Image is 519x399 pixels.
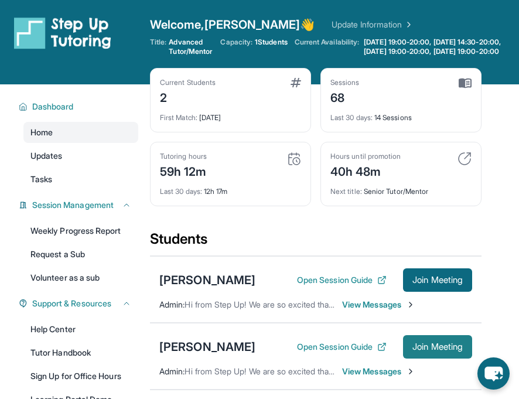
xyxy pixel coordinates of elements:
span: [DATE] 19:00-20:00, [DATE] 14:30-20:00, [DATE] 19:00-20:00, [DATE] 19:00-20:00 [364,37,517,56]
span: Home [30,127,53,138]
div: Hours until promotion [330,152,401,161]
img: Chevron-Right [406,367,415,376]
img: card [291,78,301,87]
button: Support & Resources [28,298,131,309]
div: 14 Sessions [330,106,472,122]
span: Dashboard [32,101,74,112]
div: Sessions [330,78,360,87]
span: Last 30 days : [160,187,202,196]
span: Session Management [32,199,114,211]
span: Admin : [159,299,185,309]
span: View Messages [342,299,415,311]
a: Home [23,122,138,143]
span: Support & Resources [32,298,111,309]
button: Join Meeting [403,335,472,359]
div: Students [150,230,482,255]
span: Welcome, [PERSON_NAME] 👋 [150,16,315,33]
div: 68 [330,87,360,106]
button: Join Meeting [403,268,472,292]
img: card [457,152,472,166]
span: Last 30 days : [330,113,373,122]
button: Open Session Guide [297,274,387,286]
img: Chevron Right [402,19,414,30]
img: Chevron-Right [406,300,415,309]
a: Tasks [23,169,138,190]
span: Updates [30,150,63,162]
img: logo [14,16,111,49]
button: Session Management [28,199,131,211]
a: Sign Up for Office Hours [23,366,138,387]
span: Advanced Tutor/Mentor [169,37,213,56]
button: Dashboard [28,101,131,112]
a: Request a Sub [23,244,138,265]
div: Current Students [160,78,216,87]
a: Volunteer as a sub [23,267,138,288]
a: Update Information [332,19,414,30]
span: First Match : [160,113,197,122]
a: Tutor Handbook [23,342,138,363]
div: 12h 17m [160,180,301,196]
div: 40h 48m [330,161,401,180]
div: [PERSON_NAME] [159,272,255,288]
span: Join Meeting [412,277,463,284]
button: chat-button [477,357,510,390]
button: Open Session Guide [297,341,387,353]
a: Weekly Progress Report [23,220,138,241]
div: [DATE] [160,106,301,122]
a: [DATE] 19:00-20:00, [DATE] 14:30-20:00, [DATE] 19:00-20:00, [DATE] 19:00-20:00 [361,37,519,56]
span: Admin : [159,366,185,376]
span: Title: [150,37,166,56]
div: Tutoring hours [160,152,207,161]
div: 59h 12m [160,161,207,180]
div: Senior Tutor/Mentor [330,180,472,196]
span: Tasks [30,173,52,185]
span: Capacity: [220,37,252,47]
span: Join Meeting [412,343,463,350]
img: card [459,78,472,88]
span: View Messages [342,366,415,377]
span: 1 Students [255,37,288,47]
span: Next title : [330,187,362,196]
span: Current Availability: [295,37,359,56]
a: Help Center [23,319,138,340]
div: 2 [160,87,216,106]
a: Updates [23,145,138,166]
div: [PERSON_NAME] [159,339,255,355]
img: card [287,152,301,166]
